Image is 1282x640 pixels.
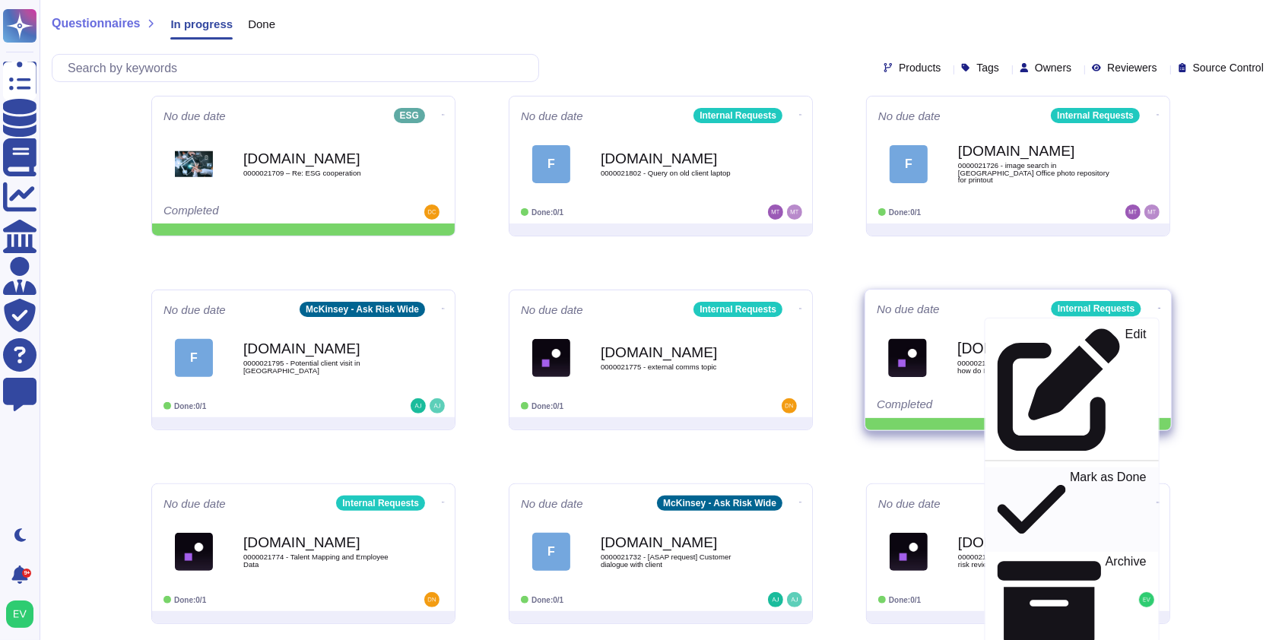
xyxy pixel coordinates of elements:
span: No due date [521,304,583,315]
span: Done [248,18,275,30]
div: Completed [877,399,1065,414]
div: F [532,145,570,183]
img: user [782,398,797,413]
div: McKinsey - Ask Risk Wide [657,496,782,511]
div: F [175,339,213,377]
span: Owners [1035,62,1071,73]
p: Edit [1125,328,1147,451]
div: 9+ [22,569,31,578]
img: user [6,600,33,628]
img: user [430,398,445,413]
span: No due date [877,303,940,315]
div: F [890,145,928,183]
a: Mark as Done [985,467,1159,552]
div: Internal Requests [1051,108,1140,123]
img: user [1144,204,1160,220]
div: Internal Requests [1052,301,1141,316]
span: 0000021726 - image search in [GEOGRAPHIC_DATA] Office photo repository for printout [958,162,1110,184]
img: user [424,592,439,607]
div: ESG [394,108,425,123]
b: [DOMAIN_NAME] [958,144,1110,158]
p: Mark as Done [1070,471,1147,549]
span: 0000021769 - I want to clear a gift for a client - how do I that? [957,360,1111,374]
b: [DOMAIN_NAME] [601,345,753,360]
img: Logo [175,145,213,183]
b: [DOMAIN_NAME] [601,151,753,166]
b: [DOMAIN_NAME] [957,341,1111,356]
img: Logo [532,339,570,377]
span: Done: 0/1 [889,596,921,604]
img: user [1125,204,1141,220]
img: user [411,398,426,413]
div: Completed [163,204,350,220]
span: No due date [163,498,226,509]
div: Internal Requests [693,302,782,317]
span: 0000021732 - [ASAP request] Customer dialogue with client [601,553,753,568]
span: 0000021795 - Potential client visit in [GEOGRAPHIC_DATA] [243,360,395,374]
div: Internal Requests [693,108,782,123]
span: Done: 0/1 [532,208,563,217]
b: [DOMAIN_NAME] [958,535,1110,550]
img: user [768,592,783,607]
a: Edit [985,325,1159,455]
div: McKinsey - Ask Risk Wide [300,302,425,317]
span: Tags [976,62,999,73]
span: 0000021775 - external comms topic [601,363,753,371]
span: In progress [170,18,233,30]
span: 0000021802 - Query on old client laptop [601,170,753,177]
span: No due date [521,110,583,122]
span: No due date [878,110,941,122]
span: Products [899,62,941,73]
span: Source Control [1193,62,1264,73]
span: Done: 0/1 [532,596,563,604]
span: Reviewers [1107,62,1157,73]
img: Logo [175,533,213,571]
span: No due date [878,498,941,509]
span: No due date [163,304,226,315]
img: Logo [888,338,927,377]
b: [DOMAIN_NAME] [243,151,395,166]
span: Done: 0/1 [174,596,206,604]
span: 0000021774 - Talent Mapping and Employee Data [243,553,395,568]
span: 0000021709 – Re: ESG cooperation [243,170,395,177]
b: [DOMAIN_NAME] [243,341,395,356]
img: user [1139,592,1154,607]
span: Done: 0/1 [174,402,206,410]
span: No due date [163,110,226,122]
b: [DOMAIN_NAME] [601,535,753,550]
span: Done: 0/1 [532,402,563,410]
span: Questionnaires [52,17,140,30]
img: user [787,204,802,220]
input: Search by keywords [60,55,538,81]
div: F [532,533,570,571]
span: No due date [521,498,583,509]
button: user [3,597,44,631]
b: [DOMAIN_NAME] [243,535,395,550]
img: Logo [890,533,928,571]
img: user [787,592,802,607]
img: user [424,204,439,220]
span: Done: 0/1 [889,208,921,217]
div: Internal Requests [336,496,425,511]
span: 0000021687 - FW: [K&E] Technology tools for risk review [958,553,1110,568]
img: user [768,204,783,220]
